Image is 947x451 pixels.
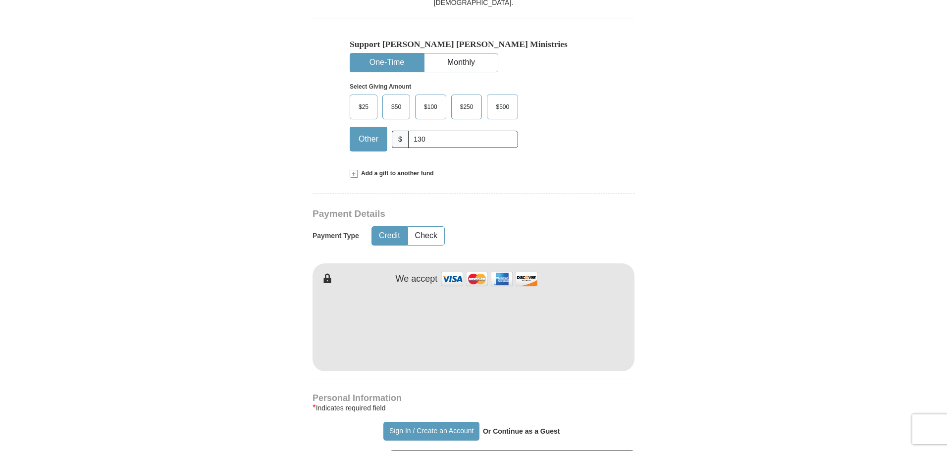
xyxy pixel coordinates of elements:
span: $ [392,131,409,148]
button: One-Time [350,53,423,72]
strong: Or Continue as a Guest [483,427,560,435]
span: $100 [419,100,442,114]
button: Monthly [424,53,498,72]
h5: Support [PERSON_NAME] [PERSON_NAME] Ministries [350,39,597,50]
h4: Personal Information [313,394,634,402]
h3: Payment Details [313,208,565,220]
span: $50 [386,100,406,114]
span: Other [354,132,383,147]
img: credit cards accepted [440,268,539,290]
h5: Payment Type [313,232,359,240]
button: Sign In / Create an Account [383,422,479,441]
h4: We accept [396,274,438,285]
button: Credit [372,227,407,245]
strong: Select Giving Amount [350,83,411,90]
span: Add a gift to another fund [358,169,434,178]
span: $500 [491,100,514,114]
span: $25 [354,100,373,114]
div: Indicates required field [313,402,634,414]
span: $250 [455,100,478,114]
input: Other Amount [408,131,518,148]
button: Check [408,227,444,245]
